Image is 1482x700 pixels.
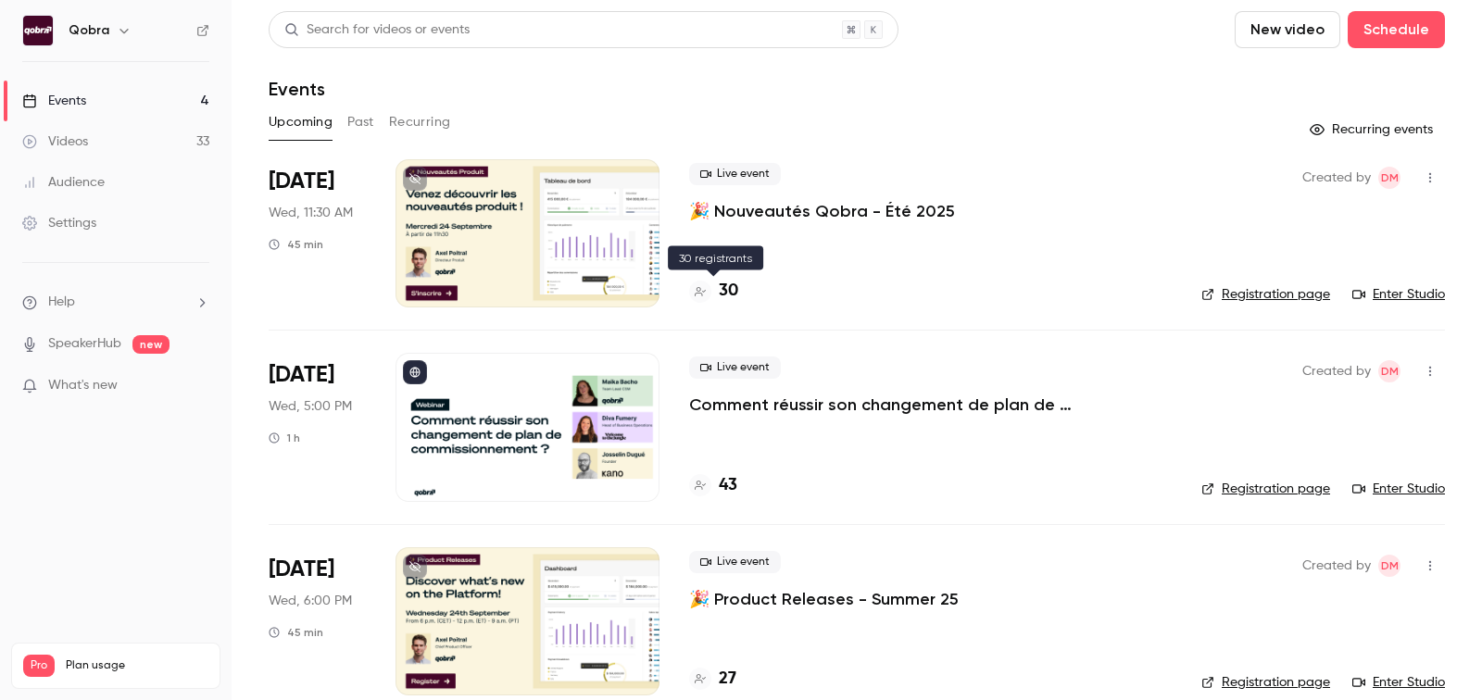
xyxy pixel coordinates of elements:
button: Past [347,107,374,137]
div: Events [22,92,86,110]
a: Comment réussir son changement de plan de commissionnement ? [689,394,1172,416]
span: Dylan Manceau [1378,555,1400,577]
span: Live event [689,551,781,573]
div: Search for videos or events [284,20,470,40]
a: Enter Studio [1352,480,1445,498]
a: Enter Studio [1352,285,1445,304]
span: What's new [48,376,118,395]
a: 27 [689,667,736,692]
h4: 30 [719,279,738,304]
div: Videos [22,132,88,151]
a: 🎉 Product Releases - Summer 25 [689,588,959,610]
span: new [132,335,170,354]
div: 45 min [269,237,323,252]
h4: 43 [719,473,737,498]
a: 43 [689,473,737,498]
button: Schedule [1348,11,1445,48]
button: New video [1235,11,1340,48]
span: Live event [689,356,781,379]
span: Pro [23,655,55,677]
div: Audience [22,173,105,192]
div: Sep 24 Wed, 11:30 AM (Europe/Paris) [269,159,366,307]
a: Registration page [1201,285,1330,304]
span: Wed, 6:00 PM [269,592,352,610]
span: Wed, 5:00 PM [269,397,352,416]
div: 45 min [269,625,323,640]
span: DM [1381,555,1399,577]
h1: Events [269,78,325,100]
span: Created by [1302,555,1371,577]
span: Created by [1302,167,1371,189]
a: SpeakerHub [48,334,121,354]
span: Dylan Manceau [1378,360,1400,382]
img: Qobra [23,16,53,45]
a: 🎉 Nouveautés Qobra - Été 2025 [689,200,955,222]
span: Created by [1302,360,1371,382]
a: Registration page [1201,480,1330,498]
h4: 27 [719,667,736,692]
a: Registration page [1201,673,1330,692]
a: 30 [689,279,738,304]
span: DM [1381,167,1399,189]
span: Help [48,293,75,312]
span: Wed, 11:30 AM [269,204,353,222]
span: DM [1381,360,1399,382]
button: Recurring [389,107,451,137]
span: Plan usage [66,658,208,673]
span: [DATE] [269,555,334,584]
div: Settings [22,214,96,232]
div: Sep 24 Wed, 6:00 PM (Europe/Paris) [269,547,366,695]
button: Recurring events [1301,115,1445,144]
div: Sep 24 Wed, 5:00 PM (Europe/Paris) [269,353,366,501]
span: [DATE] [269,360,334,390]
a: Enter Studio [1352,673,1445,692]
span: Live event [689,163,781,185]
div: 1 h [269,431,300,445]
span: Dylan Manceau [1378,167,1400,189]
li: help-dropdown-opener [22,293,209,312]
h6: Qobra [69,21,109,40]
span: [DATE] [269,167,334,196]
button: Upcoming [269,107,333,137]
